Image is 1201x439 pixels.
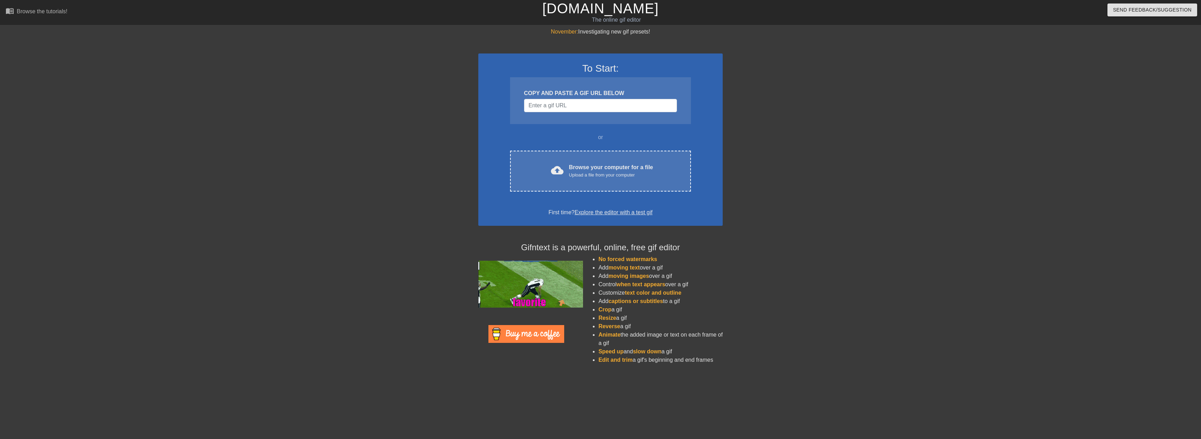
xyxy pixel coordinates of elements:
h4: Gifntext is a powerful, online, free gif editor [478,243,723,253]
span: moving images [609,273,649,279]
span: Crop [598,307,611,312]
h3: To Start: [487,63,714,74]
span: Animate [598,332,620,338]
div: COPY AND PASTE A GIF URL BELOW [524,89,677,98]
span: Send Feedback/Suggestion [1113,6,1192,14]
a: [DOMAIN_NAME] [542,1,658,16]
li: Add over a gif [598,264,723,272]
div: Upload a file from your computer [569,172,653,179]
div: Investigating new gif presets! [478,28,723,36]
span: cloud_upload [551,164,563,177]
button: Send Feedback/Suggestion [1107,3,1197,16]
li: Control over a gif [598,280,723,289]
img: football_small.gif [478,261,583,308]
span: No forced watermarks [598,256,657,262]
span: moving text [609,265,640,271]
div: First time? [487,208,714,217]
span: Resize [598,315,616,321]
div: or [496,133,705,142]
li: a gif [598,322,723,331]
span: captions or subtitles [609,298,663,304]
li: a gif's beginning and end frames [598,356,723,364]
li: Customize [598,289,723,297]
li: a gif [598,314,723,322]
div: Browse the tutorials! [17,8,67,14]
span: Edit and trim [598,357,633,363]
span: when text appears [617,281,665,287]
div: The online gif editor [404,16,829,24]
a: Browse the tutorials! [6,7,67,17]
span: November: [551,29,578,35]
a: Explore the editor with a test gif [575,209,653,215]
li: Add over a gif [598,272,723,280]
span: slow down [633,348,662,354]
input: Username [524,99,677,112]
li: the added image or text on each frame of a gif [598,331,723,347]
li: Add to a gif [598,297,723,305]
li: and a gif [598,347,723,356]
div: Browse your computer for a file [569,163,653,179]
span: Reverse [598,323,620,329]
span: Speed up [598,348,624,354]
li: a gif [598,305,723,314]
span: text color and outline [625,290,681,296]
img: Buy Me A Coffee [488,325,564,343]
span: menu_book [6,7,14,15]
